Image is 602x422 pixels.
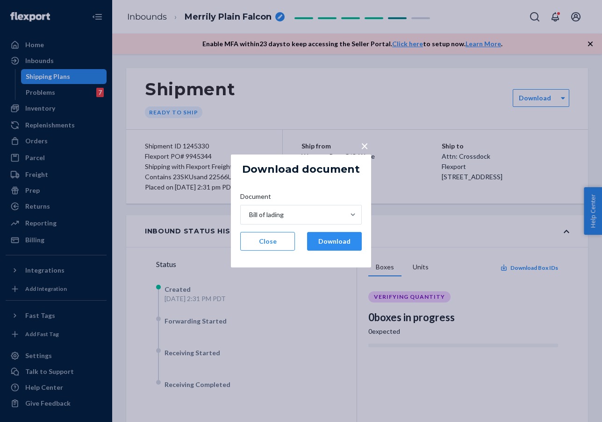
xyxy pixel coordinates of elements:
[249,210,284,219] div: Bill of lading
[307,232,362,251] button: Download
[361,138,368,154] span: ×
[248,210,249,219] input: DocumentBill of lading
[242,164,360,175] h5: Download document
[541,394,593,417] iframe: Opens a widget where you can chat to one of our agents
[240,192,271,205] span: Document
[240,232,295,251] button: Close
